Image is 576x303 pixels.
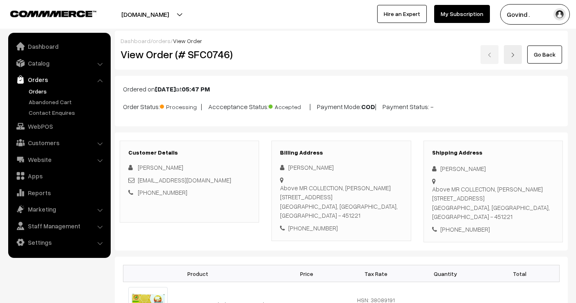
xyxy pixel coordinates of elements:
button: [DOMAIN_NAME] [93,4,198,25]
a: My Subscription [434,5,490,23]
a: Customers [10,135,108,150]
h3: Billing Address [280,149,402,156]
img: right-arrow.png [510,52,515,57]
a: [PHONE_NUMBER] [138,189,187,196]
div: [PERSON_NAME] [432,164,554,173]
a: Dashboard [121,37,150,44]
a: Dashboard [10,39,108,54]
div: [PHONE_NUMBER] [432,225,554,234]
div: [PHONE_NUMBER] [280,223,402,233]
a: Orders [10,72,108,87]
a: WebPOS [10,119,108,134]
a: Go Back [527,46,562,64]
th: Total [480,265,559,282]
b: [DATE] [155,85,176,93]
div: [PERSON_NAME] [280,163,402,172]
span: View Order [173,37,202,44]
img: user [553,8,566,21]
a: Apps [10,169,108,183]
a: Marketing [10,202,108,216]
a: Catalog [10,56,108,71]
a: orders [153,37,171,44]
a: Reports [10,185,108,200]
p: Order Status: | Accceptance Status: | Payment Mode: | Payment Status: - [123,100,560,112]
a: Orders [27,87,108,96]
th: Product [123,265,272,282]
div: / / [121,36,562,45]
span: [PERSON_NAME] [138,164,183,171]
p: Ordered on at [123,84,560,94]
a: Hire an Expert [377,5,427,23]
button: Govind . [500,4,570,25]
a: Website [10,152,108,167]
a: [EMAIL_ADDRESS][DOMAIN_NAME] [138,176,231,184]
a: Abandoned Cart [27,98,108,106]
a: COMMMERCE [10,8,82,18]
span: Accepted [269,100,310,111]
th: Tax Rate [341,265,410,282]
b: 05:47 PM [182,85,210,93]
th: Price [272,265,341,282]
a: Staff Management [10,219,108,233]
div: Above MR COLLECTION, [PERSON_NAME][STREET_ADDRESS] [GEOGRAPHIC_DATA], [GEOGRAPHIC_DATA], [GEOGRAP... [432,185,554,221]
b: COD [361,103,375,111]
th: Quantity [411,265,480,282]
span: Processing [160,100,201,111]
h3: Customer Details [128,149,250,156]
h2: View Order (# SFC0746) [121,48,260,61]
h3: Shipping Address [432,149,554,156]
a: Contact Enquires [27,108,108,117]
a: Settings [10,235,108,250]
div: Above MR COLLECTION, [PERSON_NAME][STREET_ADDRESS] [GEOGRAPHIC_DATA], [GEOGRAPHIC_DATA], [GEOGRAP... [280,183,402,220]
img: COMMMERCE [10,11,96,17]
